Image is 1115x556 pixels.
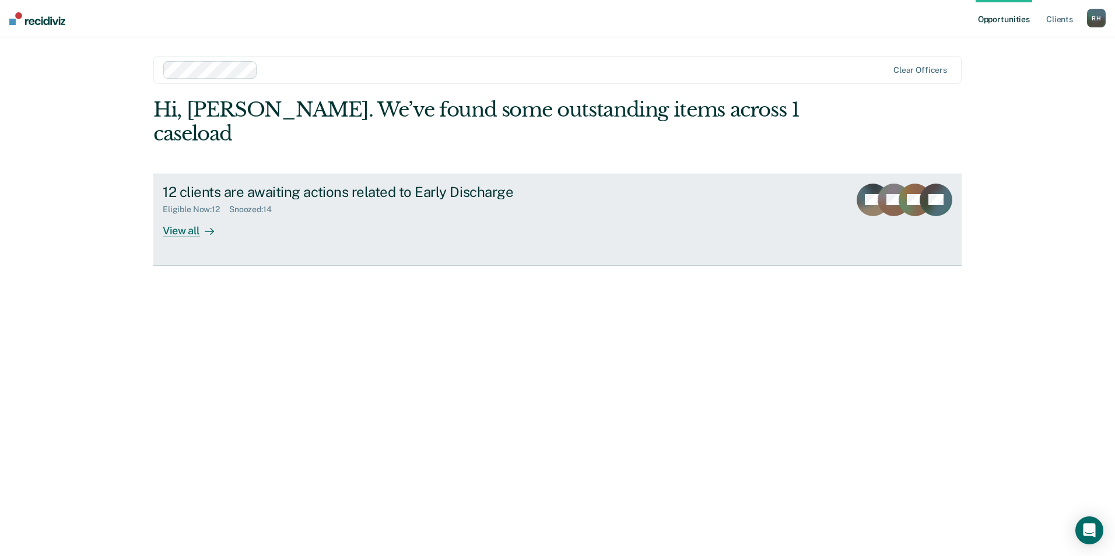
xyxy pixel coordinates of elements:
[229,205,281,214] div: Snoozed : 14
[1087,9,1106,27] button: RH
[163,184,572,200] div: 12 clients are awaiting actions related to Early Discharge
[893,65,947,75] div: Clear officers
[153,98,800,146] div: Hi, [PERSON_NAME]. We’ve found some outstanding items across 1 caseload
[9,12,65,25] img: Recidiviz
[163,214,228,237] div: View all
[1087,9,1106,27] div: R H
[153,174,962,266] a: 12 clients are awaiting actions related to Early DischargeEligible Now:12Snoozed:14View all
[1075,516,1103,544] div: Open Intercom Messenger
[163,205,229,214] div: Eligible Now : 12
